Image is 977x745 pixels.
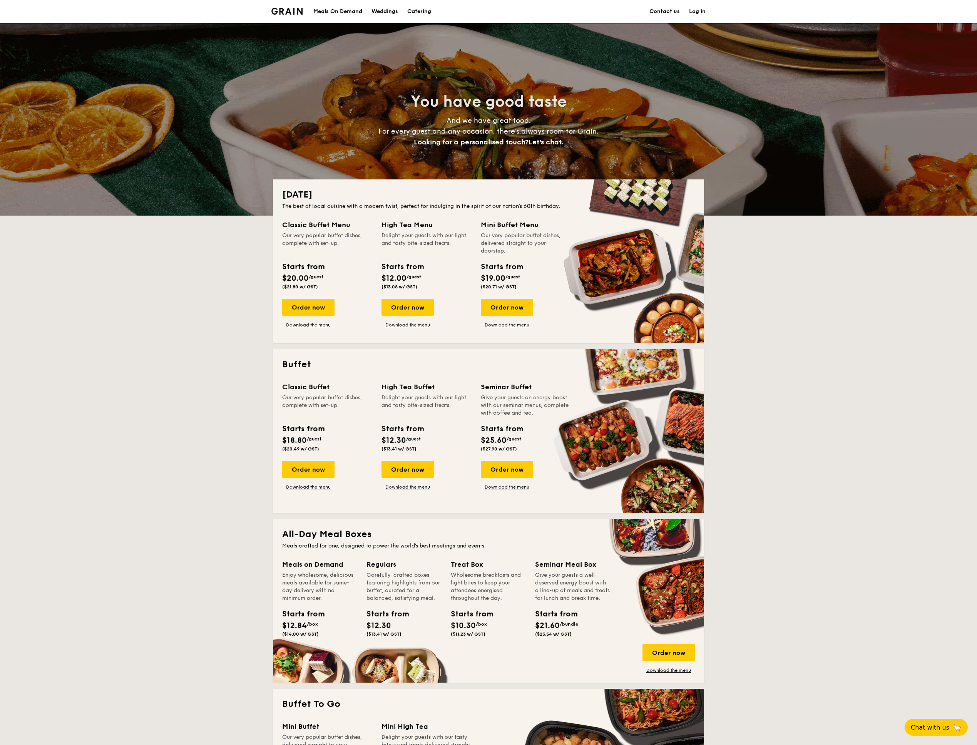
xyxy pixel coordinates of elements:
div: Carefully-crafted boxes featuring highlights from our buffet, curated for a balanced, satisfying ... [366,571,442,602]
span: /box [476,621,487,627]
div: Delight your guests with our light and tasty bite-sized treats. [381,232,472,255]
span: $12.30 [366,621,391,630]
span: ($13.41 w/ GST) [381,446,417,452]
span: $12.00 [381,274,407,283]
div: Starts from [282,423,324,435]
span: /guest [406,436,421,442]
span: /box [307,621,318,627]
span: /guest [507,436,521,442]
div: Starts from [282,261,324,273]
div: Order now [642,644,695,661]
a: Download the menu [481,322,533,328]
div: Our very popular buffet dishes, complete with set-up. [282,232,372,255]
div: Enjoy wholesome, delicious meals available for same-day delivery with no minimum order. [282,571,357,602]
a: Download the menu [642,667,695,673]
div: High Tea Menu [381,219,472,230]
div: Starts from [282,608,317,620]
a: Download the menu [282,484,335,490]
span: 🦙 [952,723,962,732]
div: Seminar Buffet [481,382,571,392]
span: Let's chat. [529,138,564,146]
div: Give your guests an energy boost with our seminar menus, complete with coffee and tea. [481,394,571,417]
div: Order now [381,299,434,316]
a: Download the menu [381,322,434,328]
div: Mini Buffet [282,721,372,732]
div: Give your guests a well-deserved energy boost with a line-up of meals and treats for lunch and br... [535,571,610,602]
div: Order now [481,299,533,316]
div: Meals on Demand [282,559,357,570]
div: The best of local cuisine with a modern twist, perfect for indulging in the spirit of our nation’... [282,203,695,210]
span: ($20.49 w/ GST) [282,446,319,452]
span: $19.00 [481,274,505,283]
span: ($27.90 w/ GST) [481,446,517,452]
a: Logotype [271,8,303,15]
span: /guest [505,274,520,280]
div: Mini High Tea [381,721,472,732]
div: Order now [481,461,533,478]
img: Grain [271,8,303,15]
button: Chat with us🦙 [905,719,968,736]
div: Starts from [381,423,423,435]
div: Classic Buffet [282,382,372,392]
div: Order now [381,461,434,478]
span: $25.60 [481,436,507,445]
h2: [DATE] [282,189,695,201]
div: Starts from [451,608,485,620]
div: Order now [282,461,335,478]
span: $12.30 [381,436,406,445]
div: Starts from [535,608,570,620]
span: ($13.08 w/ GST) [381,284,417,290]
div: Mini Buffet Menu [481,219,571,230]
span: Looking for a personalised touch? [414,138,529,146]
div: Wholesome breakfasts and light bites to keep your attendees energised throughout the day. [451,571,526,602]
span: ($14.00 w/ GST) [282,631,319,637]
div: Starts from [366,608,401,620]
a: Download the menu [282,322,335,328]
div: Meals crafted for one, designed to power the world's best meetings and events. [282,542,695,550]
div: Delight your guests with our light and tasty bite-sized treats. [381,394,472,417]
div: Starts from [381,261,423,273]
span: /bundle [560,621,578,627]
div: Regulars [366,559,442,570]
div: Classic Buffet Menu [282,219,372,230]
span: /guest [307,436,321,442]
span: ($11.23 w/ GST) [451,631,485,637]
div: Our very popular buffet dishes, complete with set-up. [282,394,372,417]
a: Download the menu [481,484,533,490]
div: Treat Box [451,559,526,570]
div: Starts from [481,423,523,435]
span: $12.84 [282,621,307,630]
div: Starts from [481,261,523,273]
span: ($23.54 w/ GST) [535,631,572,637]
span: You have good taste [411,92,567,111]
span: $20.00 [282,274,309,283]
span: $10.30 [451,621,476,630]
span: And we have great food. For every guest and any occasion, there’s always room for Grain. [378,116,599,146]
div: Order now [282,299,335,316]
div: Seminar Meal Box [535,559,610,570]
span: /guest [407,274,421,280]
span: /guest [309,274,323,280]
span: $18.80 [282,436,307,445]
span: ($21.80 w/ GST) [282,284,318,290]
h2: Buffet To Go [282,698,695,710]
span: ($13.41 w/ GST) [366,631,402,637]
h2: All-Day Meal Boxes [282,528,695,541]
span: ($20.71 w/ GST) [481,284,517,290]
span: Chat with us [911,724,949,731]
h2: Buffet [282,358,695,371]
a: Download the menu [381,484,434,490]
div: Our very popular buffet dishes, delivered straight to your doorstep. [481,232,571,255]
div: High Tea Buffet [381,382,472,392]
span: $21.60 [535,621,560,630]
